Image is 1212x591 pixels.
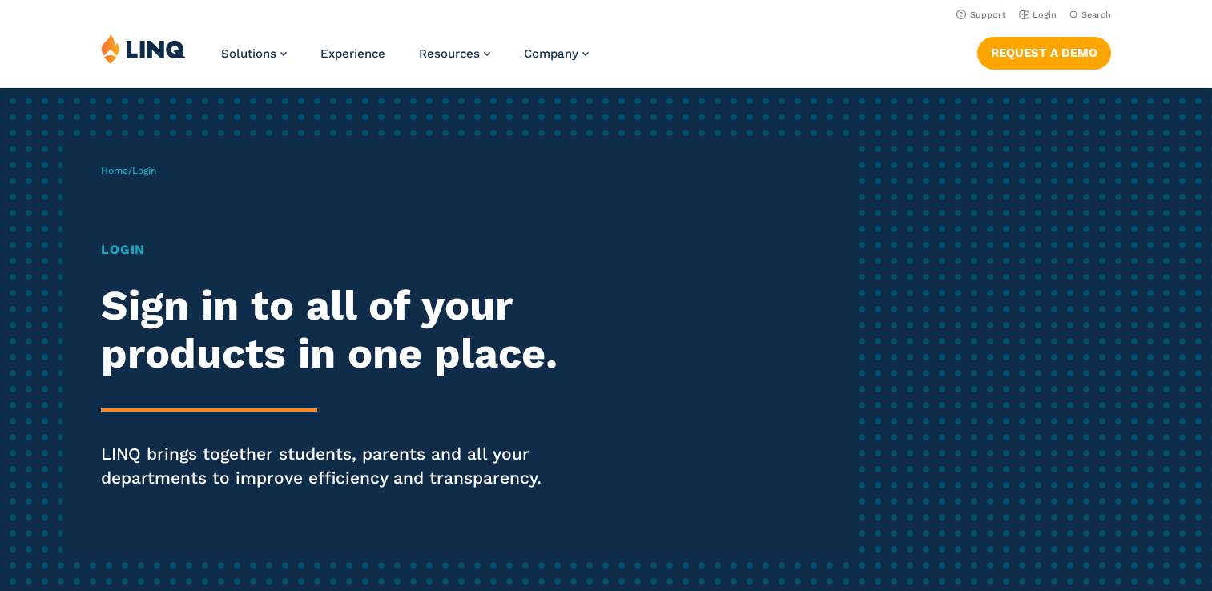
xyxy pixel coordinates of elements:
span: Login [132,165,156,176]
span: Search [1081,10,1111,20]
a: Company [524,46,589,61]
span: / [101,165,156,176]
a: Login [1019,10,1057,20]
a: Support [956,10,1006,20]
a: Request a Demo [977,37,1111,69]
span: Company [524,46,578,61]
h1: Login [101,240,568,259]
a: Experience [320,46,385,61]
h2: Sign in to all of your products in one place. [101,282,568,378]
span: Resources [419,46,480,61]
p: LINQ brings together students, parents and all your departments to improve efficiency and transpa... [101,442,568,490]
img: LINQ | K‑12 Software [101,34,186,64]
a: Solutions [221,46,287,61]
a: Resources [419,46,490,61]
span: Solutions [221,46,276,61]
nav: Button Navigation [977,34,1111,69]
button: Open Search Bar [1069,9,1111,21]
a: Home [101,165,128,176]
nav: Primary Navigation [221,34,589,86]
